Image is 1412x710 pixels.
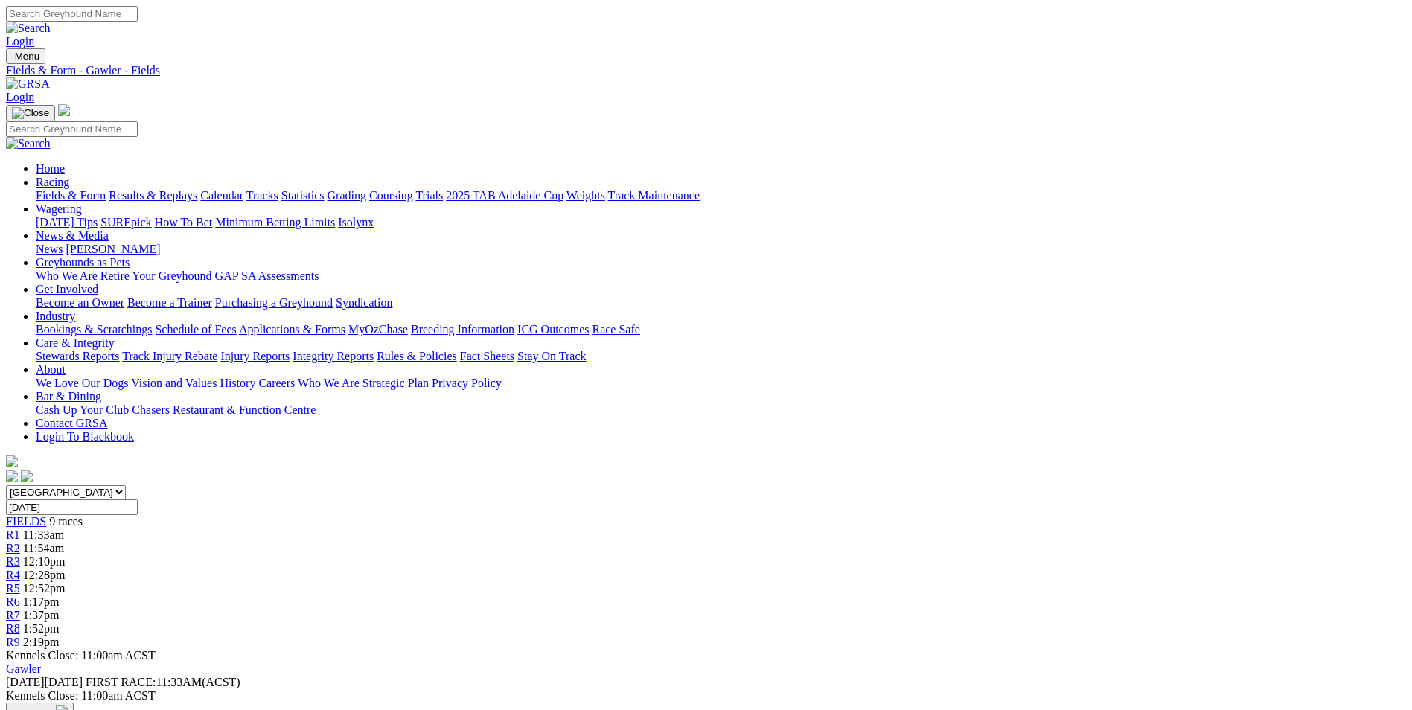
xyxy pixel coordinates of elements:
[258,377,295,389] a: Careers
[131,377,217,389] a: Vision and Values
[239,323,345,336] a: Applications & Forms
[36,390,101,403] a: Bar & Dining
[298,377,360,389] a: Who We Are
[220,350,290,362] a: Injury Reports
[6,22,51,35] img: Search
[6,582,20,595] a: R5
[23,582,66,595] span: 12:52pm
[155,216,213,228] a: How To Bet
[36,296,1406,310] div: Get Involved
[36,323,1406,336] div: Industry
[36,243,1406,256] div: News & Media
[36,350,1406,363] div: Care & Integrity
[369,189,413,202] a: Coursing
[36,403,129,416] a: Cash Up Your Club
[36,189,106,202] a: Fields & Form
[6,515,46,528] a: FIELDS
[36,216,1406,229] div: Wagering
[517,323,589,336] a: ICG Outcomes
[36,269,98,282] a: Who We Are
[86,676,156,688] span: FIRST RACE:
[460,350,514,362] a: Fact Sheets
[12,107,49,119] img: Close
[6,105,55,121] button: Toggle navigation
[36,256,130,269] a: Greyhounds as Pets
[100,269,212,282] a: Retire Your Greyhound
[6,555,20,568] a: R3
[36,216,98,228] a: [DATE] Tips
[6,689,1406,703] div: Kennels Close: 11:00am ACST
[6,64,1406,77] a: Fields & Form - Gawler - Fields
[21,470,33,482] img: twitter.svg
[49,515,83,528] span: 9 races
[36,176,69,188] a: Racing
[215,216,335,228] a: Minimum Betting Limits
[36,269,1406,283] div: Greyhounds as Pets
[6,649,156,662] span: Kennels Close: 11:00am ACST
[6,137,51,150] img: Search
[6,542,20,554] a: R2
[66,243,160,255] a: [PERSON_NAME]
[336,296,392,309] a: Syndication
[215,269,319,282] a: GAP SA Assessments
[36,229,109,242] a: News & Media
[6,676,83,688] span: [DATE]
[6,609,20,621] span: R7
[155,323,236,336] a: Schedule of Fees
[566,189,605,202] a: Weights
[36,296,124,309] a: Become an Owner
[6,676,45,688] span: [DATE]
[36,323,152,336] a: Bookings & Scratchings
[362,377,429,389] a: Strategic Plan
[200,189,243,202] a: Calendar
[6,662,41,675] a: Gawler
[36,377,128,389] a: We Love Our Dogs
[6,622,20,635] a: R8
[36,377,1406,390] div: About
[36,310,75,322] a: Industry
[36,162,65,175] a: Home
[36,243,63,255] a: News
[6,470,18,482] img: facebook.svg
[348,323,408,336] a: MyOzChase
[36,336,115,349] a: Care & Integrity
[6,35,34,48] a: Login
[6,455,18,467] img: logo-grsa-white.png
[246,189,278,202] a: Tracks
[377,350,457,362] a: Rules & Policies
[6,569,20,581] a: R4
[6,636,20,648] span: R9
[415,189,443,202] a: Trials
[122,350,217,362] a: Track Injury Rebate
[6,528,20,541] span: R1
[36,363,66,376] a: About
[338,216,374,228] a: Isolynx
[86,676,240,688] span: 11:33AM(ACST)
[293,350,374,362] a: Integrity Reports
[6,499,138,515] input: Select date
[6,121,138,137] input: Search
[23,542,64,554] span: 11:54am
[6,6,138,22] input: Search
[15,51,39,62] span: Menu
[36,417,107,429] a: Contact GRSA
[23,555,66,568] span: 12:10pm
[36,283,98,295] a: Get Involved
[517,350,586,362] a: Stay On Track
[132,403,316,416] a: Chasers Restaurant & Function Centre
[23,622,60,635] span: 1:52pm
[220,377,255,389] a: History
[23,528,64,541] span: 11:33am
[23,595,60,608] span: 1:17pm
[6,595,20,608] a: R6
[36,350,119,362] a: Stewards Reports
[432,377,502,389] a: Privacy Policy
[109,189,197,202] a: Results & Replays
[6,91,34,103] a: Login
[36,430,134,443] a: Login To Blackbook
